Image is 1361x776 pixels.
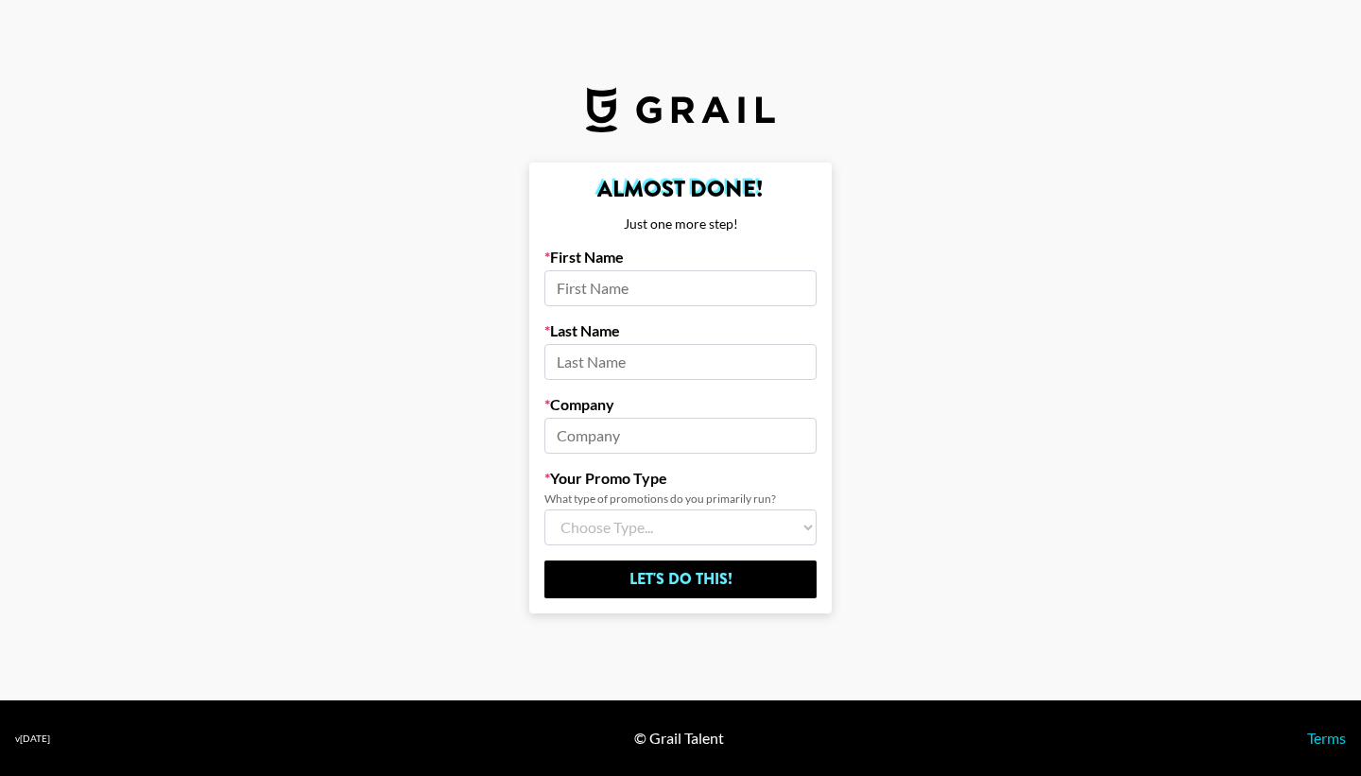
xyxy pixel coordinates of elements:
[544,469,817,488] label: Your Promo Type
[544,491,817,506] div: What type of promotions do you primarily run?
[544,270,817,306] input: First Name
[544,178,817,200] h2: Almost Done!
[544,248,817,267] label: First Name
[15,733,50,745] div: v [DATE]
[544,418,817,454] input: Company
[544,560,817,598] input: Let's Do This!
[1307,729,1346,747] a: Terms
[634,729,724,748] div: © Grail Talent
[544,395,817,414] label: Company
[544,344,817,380] input: Last Name
[544,321,817,340] label: Last Name
[586,87,775,132] img: Grail Talent Logo
[544,216,817,233] div: Just one more step!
